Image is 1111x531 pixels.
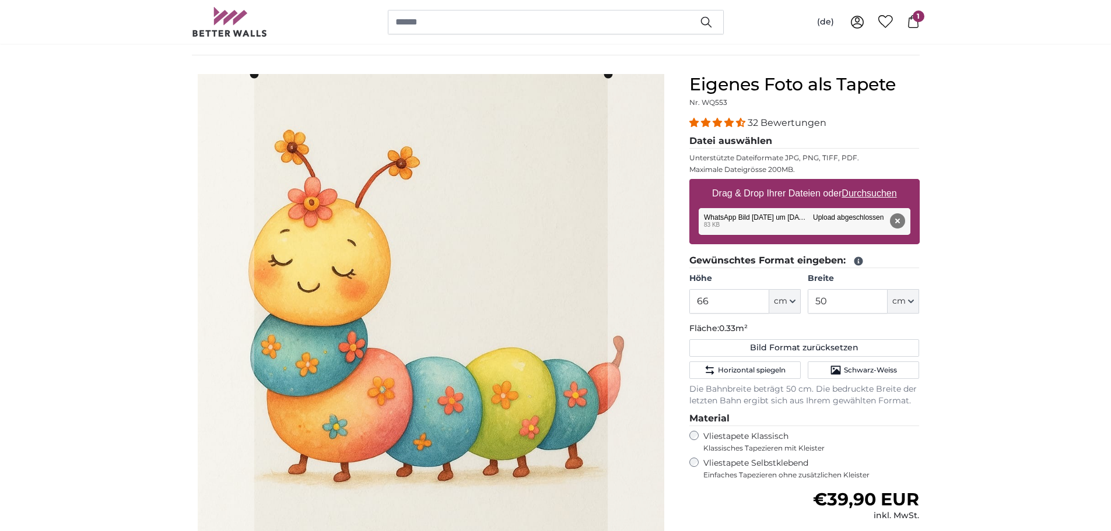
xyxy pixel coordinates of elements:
span: 32 Bewertungen [748,117,826,128]
div: inkl. MwSt. [813,510,919,522]
label: Vliestapete Klassisch [703,431,910,453]
p: Maximale Dateigrösse 200MB. [689,165,920,174]
span: €39,90 EUR [813,488,919,510]
label: Höhe [689,273,801,284]
legend: Material [689,412,920,426]
button: cm [888,289,919,314]
legend: Datei auswählen [689,134,920,149]
u: Durchsuchen [842,188,896,198]
span: Schwarz-Weiss [844,365,897,375]
span: Nr. WQ553 [689,98,727,107]
p: Unterstützte Dateiformate JPG, PNG, TIFF, PDF. [689,153,920,163]
h1: Eigenes Foto als Tapete [689,74,920,95]
label: Breite [808,273,919,284]
span: cm [892,296,906,307]
button: (de) [808,12,843,33]
label: Vliestapete Selbstklebend [703,458,920,480]
button: Schwarz-Weiss [808,361,919,379]
p: Fläche: [689,323,920,335]
span: Einfaches Tapezieren ohne zusätzlichen Kleister [703,470,920,480]
span: cm [774,296,787,307]
button: Bild Format zurücksetzen [689,339,920,357]
label: Drag & Drop Ihrer Dateien oder [707,182,902,205]
img: Betterwalls [192,7,268,37]
span: 1 [913,10,924,22]
legend: Gewünschtes Format eingeben: [689,254,920,268]
span: Klassisches Tapezieren mit Kleister [703,444,910,453]
span: Horizontal spiegeln [718,365,786,375]
p: Die Bahnbreite beträgt 50 cm. Die bedruckte Breite der letzten Bahn ergibt sich aus Ihrem gewählt... [689,384,920,407]
button: cm [769,289,801,314]
span: 4.31 stars [689,117,748,128]
span: 0.33m² [719,323,748,333]
button: Horizontal spiegeln [689,361,801,379]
